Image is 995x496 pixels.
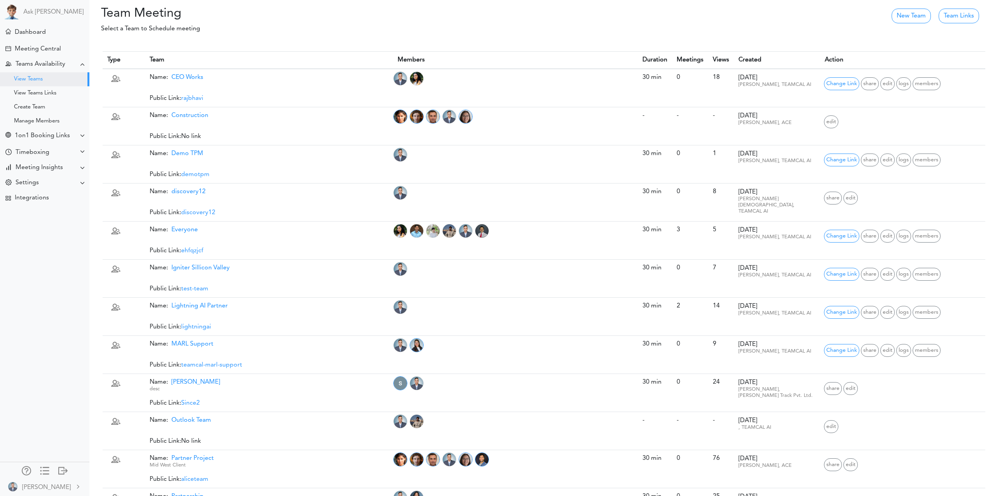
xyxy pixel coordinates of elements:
img: Raj Lal/raj@teamcalendar.ai - Founder/CEO [393,262,407,276]
span: Edit Team [843,192,858,204]
a: teamcal-marl-support [181,362,242,368]
span: Demo TPM [168,150,203,157]
a: discovery12 [181,210,215,216]
img: Raj Lal/raj@teamcalendar.ai - Founder/CEO [393,72,407,86]
span: Edit Public link for Team Calendar [824,306,859,319]
span: Share Link [824,192,842,204]
a: test-team [181,286,208,292]
span: Edit Public link for Team Calendar [824,77,859,90]
small: [PERSON_NAME], TEAMCAL AI [738,349,811,354]
span: change member [913,230,941,243]
th: Views [708,52,734,69]
div: 24 [713,379,729,386]
span: Share Link [824,458,842,471]
span: Share Link [861,230,879,243]
img: Bhavi Patel/bhavi@teamcalendar.ai - Software Engineer [393,224,407,238]
img: John Rank/johnrank.ai@gmail.com - Operations Manager [410,110,424,124]
small: [PERSON_NAME], TEAMCAL AI [738,272,811,278]
span: Name: [150,150,203,157]
div: Public Link: [150,379,388,407]
div: - [713,417,729,424]
div: Public Link: [150,150,388,178]
p: Select a Team to Schedule meeting [96,24,730,33]
img: John Rank/johnrank.ai@gmail.com - Operations Manager [410,452,424,466]
img: SYED AFNANUDDIN/syedafna@buffalo.edu - INFORMATION SECURITY ANALYST [410,224,424,238]
div: [DATE] [738,417,815,431]
small: [PERSON_NAME][DEMOGRAPHIC_DATA], TEAMCAL AI [738,196,794,214]
a: lightningai [181,324,211,330]
div: 3 [677,226,703,234]
div: [DATE] [738,227,815,240]
img: Raj Lal/raj@teamcalendar.ai - Founder/CEO (External) [442,110,456,124]
div: 30 min [642,150,667,157]
div: View Teams [14,77,43,81]
span: Edit Public link for Team Calendar [824,230,859,243]
div: 30 min [642,264,667,272]
div: 0 [677,74,703,81]
div: [DATE] [738,112,815,126]
img: BWv8PPf8N0ctf3JvtTlAAAAAASUVORK5CYII= [8,482,17,491]
div: 30 min [642,226,667,234]
div: Manage Members [14,119,59,123]
span: Team [111,457,120,466]
img: Jillian Yang/jillian@teamcalendar.ai - Marketing Executive [426,224,440,238]
img: Raj Lal/raj@teamcalendar.ai - Founder/CEO [393,338,407,352]
span: MARL Support [168,341,213,347]
img: Raj Lal/raj@teamcalendar.ai - Founder/CEO (External) [410,376,424,390]
span: No link for Team Calendar [181,133,201,140]
div: 7 [713,264,729,272]
span: Private [111,229,120,238]
div: 9 [713,341,729,348]
div: [DATE] [738,74,815,88]
a: Since2 [181,400,200,406]
span: Share Link [861,344,879,357]
span: Edit Team [843,458,858,471]
img: Alice Cooper/alicecoopers.ai@gmail.com - Staff Recruiter [393,452,407,466]
span: Private [111,305,120,314]
th: Type [103,52,145,69]
div: Create Meeting [5,46,11,51]
th: Members [393,52,638,69]
div: 0 [677,379,703,386]
a: Team Links [939,9,979,23]
div: 1on1 Booking Links [15,132,70,140]
span: change member [913,344,941,357]
div: 30 min [642,341,667,348]
div: Public Link: [150,455,388,483]
img: Raj Lal/raj@teamcalendar.ai - Founder/CEO [459,224,473,238]
img: Raj Lal/raj@teamcalendar.ai - Founder/CEO [393,300,407,314]
div: View Teams Links [14,91,56,95]
div: 0 [677,455,703,462]
a: rajbhavi [181,95,203,101]
div: TEAMCAL AI Workflow Apps [5,196,11,201]
span: Name: [150,341,213,347]
img: Sumeet Singh Thakur/thakur@liveratrack.com - DIRECTOR [393,376,407,390]
div: Meeting Dashboard [5,29,11,34]
span: Name: [150,303,228,309]
img: Raj Lal/raj@teamcalendar.ai - Founder/CEO [393,414,407,428]
span: Edit Team [880,344,895,357]
div: Time Your Goals [5,149,12,156]
span: Private [111,76,120,86]
img: Hesam Jafari/hesam@buzzable.app - Founder (External) [475,452,489,466]
div: Public Link: [150,417,388,445]
div: 2 [677,302,703,310]
div: Public Link: [150,188,388,217]
img: Alex Rosalind/alexrosalind.ai@gmail.com - Business Intelligence Analyst [459,452,473,466]
div: Meeting Insights [16,164,63,171]
div: Show only icons [40,466,49,474]
div: Manage Members and Externals [22,466,31,474]
div: [DATE] [738,379,815,399]
img: Sai Kumar/saitata7@gmail.com - Software Engineer [442,224,456,238]
span: Team Details [896,306,911,319]
span: Private [111,152,120,162]
div: 1 [713,150,729,157]
div: - [713,112,729,119]
span: No link for Team Calendar [181,438,201,444]
span: Edit Team [880,154,895,166]
div: [PERSON_NAME] [22,483,71,492]
th: Action [820,52,985,69]
div: Log out [58,466,68,474]
span: Team Details [896,230,911,243]
div: 30 min [642,379,667,386]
